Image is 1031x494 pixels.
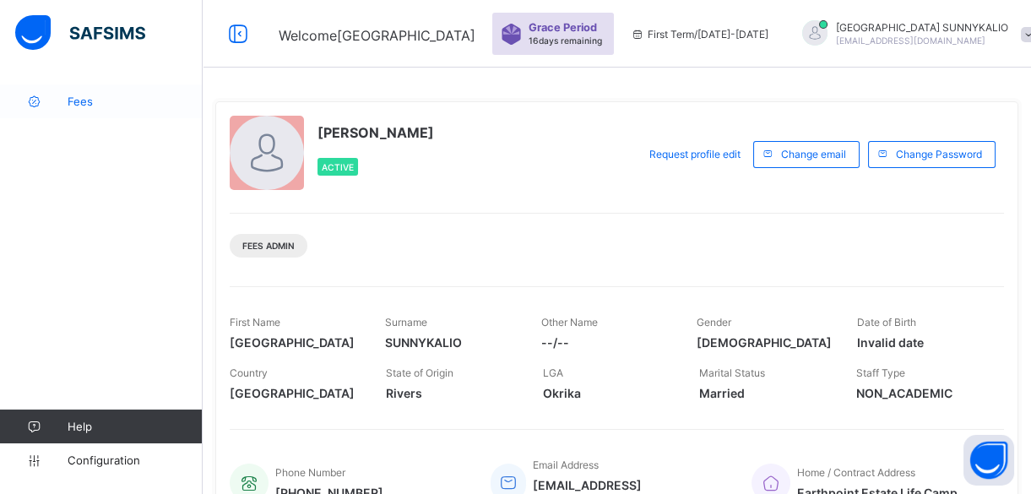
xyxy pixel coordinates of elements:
[541,335,671,350] span: --/--
[230,316,280,328] span: First Name
[699,366,765,379] span: Marital Status
[386,386,517,400] span: Rivers
[242,241,295,251] span: Fees Admin
[529,21,597,34] span: Grace Period
[857,316,916,328] span: Date of Birth
[385,316,427,328] span: Surname
[533,459,599,471] span: Email Address
[699,386,830,400] span: Married
[836,35,985,46] span: [EMAIL_ADDRESS][DOMAIN_NAME]
[501,24,522,45] img: sticker-purple.71386a28dfed39d6af7621340158ba97.svg
[856,386,987,400] span: NON_ACADEMIC
[543,386,674,400] span: Okrika
[230,366,268,379] span: Country
[385,335,515,350] span: SUNNYKALIO
[230,335,360,350] span: [GEOGRAPHIC_DATA]
[230,386,361,400] span: [GEOGRAPHIC_DATA]
[697,335,832,350] span: [DEMOGRAPHIC_DATA]
[857,335,987,350] span: Invalid date
[15,15,145,51] img: safsims
[541,316,598,328] span: Other Name
[896,148,982,160] span: Change Password
[529,35,602,46] span: 16 days remaining
[317,124,434,141] span: [PERSON_NAME]
[68,95,203,108] span: Fees
[322,162,354,172] span: Active
[68,453,202,467] span: Configuration
[963,435,1014,486] button: Open asap
[649,148,741,160] span: Request profile edit
[781,148,846,160] span: Change email
[68,420,202,433] span: Help
[275,466,345,479] span: Phone Number
[797,466,915,479] span: Home / Contract Address
[856,366,905,379] span: Staff Type
[631,28,768,41] span: session/term information
[836,21,1008,34] span: [GEOGRAPHIC_DATA] SUNNYKALIO
[697,316,731,328] span: Gender
[543,366,563,379] span: LGA
[279,27,475,44] span: Welcome [GEOGRAPHIC_DATA]
[386,366,453,379] span: State of Origin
